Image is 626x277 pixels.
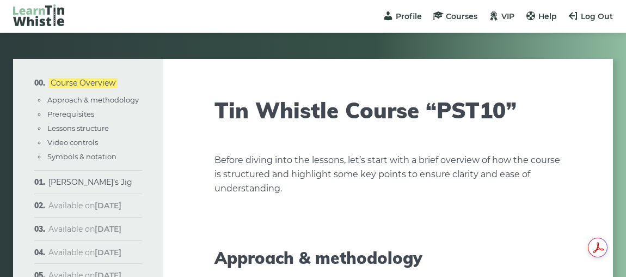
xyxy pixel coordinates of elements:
[214,248,562,268] h2: Approach & methodology
[501,11,514,21] span: VIP
[47,95,139,104] a: Approach & methodology
[446,11,477,21] span: Courses
[568,11,613,21] a: Log Out
[525,11,557,21] a: Help
[48,78,118,88] a: Course Overview
[95,224,121,234] strong: [DATE]
[214,153,562,196] p: Before diving into the lessons, let’s start with a brief overview of how the course is structured...
[396,11,422,21] span: Profile
[488,11,514,21] a: VIP
[47,124,109,133] a: Lessons structure
[581,11,613,21] span: Log Out
[214,97,562,123] h1: Tin Whistle Course “PST10”
[47,110,94,118] a: Prerequisites
[383,11,422,21] a: Profile
[95,201,121,210] strong: [DATE]
[13,4,64,26] img: LearnTinWhistle.com
[48,224,121,234] span: Available on
[47,138,98,147] a: Video controls
[48,177,132,187] a: [PERSON_NAME]’s Jig
[48,248,121,257] span: Available on
[95,248,121,257] strong: [DATE]
[48,201,121,210] span: Available on
[47,152,116,161] a: Symbols & notation
[538,11,557,21] span: Help
[433,11,477,21] a: Courses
